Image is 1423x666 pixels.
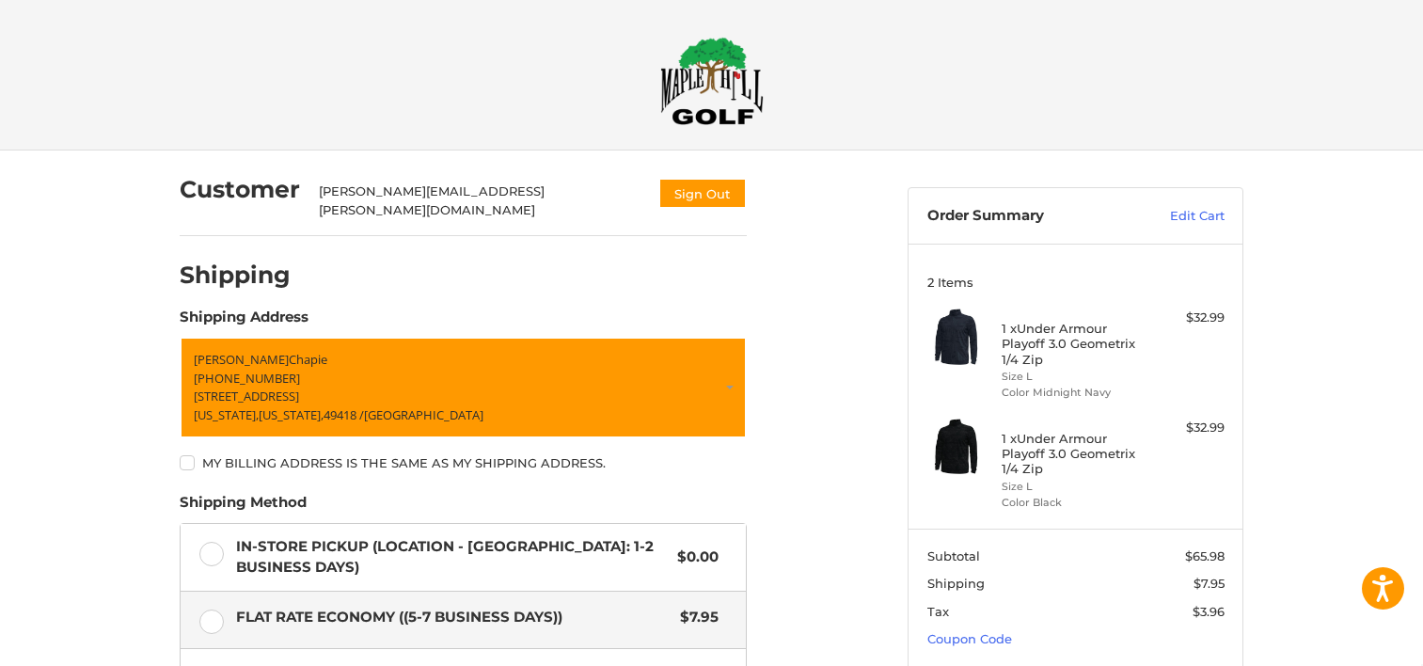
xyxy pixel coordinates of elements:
[324,406,364,423] span: 49418 /
[180,492,307,522] legend: Shipping Method
[180,175,300,204] h2: Customer
[180,261,291,290] h2: Shipping
[194,388,299,404] span: [STREET_ADDRESS]
[180,455,747,470] label: My billing address is the same as my shipping address.
[1002,431,1146,477] h4: 1 x Under Armour Playoff 3.0 Geometrix 1/4 Zip
[1150,309,1225,327] div: $32.99
[660,37,764,125] img: Maple Hill Golf
[1194,576,1225,591] span: $7.95
[1002,321,1146,367] h4: 1 x Under Armour Playoff 3.0 Geometrix 1/4 Zip
[1002,479,1146,495] li: Size L
[259,406,324,423] span: [US_STATE],
[927,631,1012,646] a: Coupon Code
[1002,385,1146,401] li: Color Midnight Navy
[194,406,259,423] span: [US_STATE],
[1002,495,1146,511] li: Color Black
[289,351,327,368] span: Chapie
[194,370,300,387] span: [PHONE_NUMBER]
[194,351,289,368] span: [PERSON_NAME]
[927,207,1130,226] h3: Order Summary
[1150,419,1225,437] div: $32.99
[668,547,719,568] span: $0.00
[236,536,669,579] span: In-Store Pickup (Location - [GEOGRAPHIC_DATA]: 1-2 BUSINESS DAYS)
[180,307,308,337] legend: Shipping Address
[927,604,949,619] span: Tax
[1193,604,1225,619] span: $3.96
[927,548,980,563] span: Subtotal
[927,576,985,591] span: Shipping
[180,337,747,438] a: Enter or select a different address
[364,406,483,423] span: [GEOGRAPHIC_DATA]
[671,607,719,628] span: $7.95
[319,182,640,219] div: [PERSON_NAME][EMAIL_ADDRESS][PERSON_NAME][DOMAIN_NAME]
[1130,207,1225,226] a: Edit Cart
[927,275,1225,290] h3: 2 Items
[658,178,747,209] button: Sign Out
[236,607,672,628] span: Flat Rate Economy ((5-7 Business Days))
[1185,548,1225,563] span: $65.98
[1002,369,1146,385] li: Size L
